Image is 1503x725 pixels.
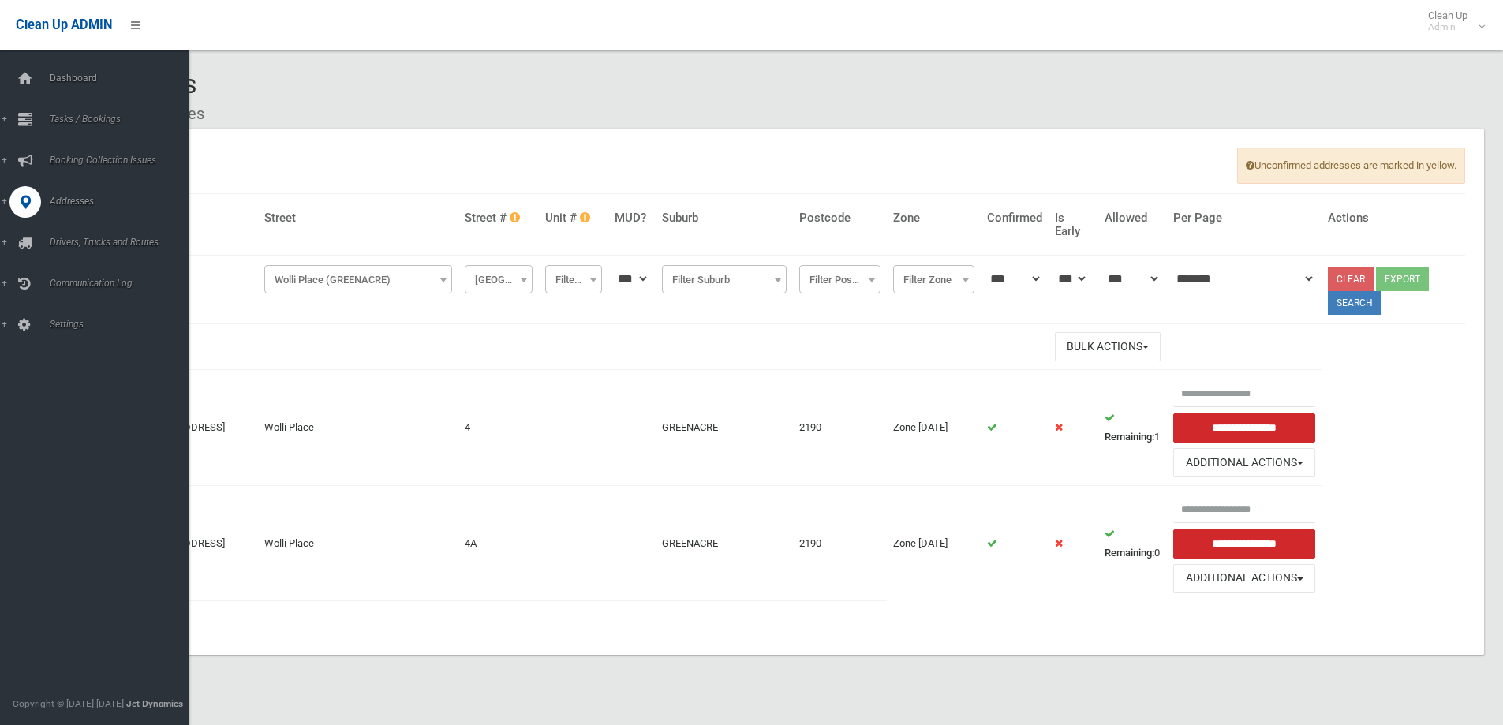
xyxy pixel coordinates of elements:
td: 1 [1098,370,1168,486]
span: Wolli Place (GREENACRE) [264,265,452,293]
span: Filter Unit # [545,265,602,293]
td: Wolli Place [258,486,458,601]
td: 2190 [793,370,886,486]
span: Filter Zone [893,265,974,293]
td: Wolli Place [258,370,458,486]
button: Search [1328,291,1381,315]
span: Copyright © [DATE]-[DATE] [13,698,124,709]
span: Wolli Place (GREENACRE) [268,269,448,291]
span: Clean Up [1420,9,1483,33]
h4: Confirmed [987,211,1042,225]
span: Filter Suburb [666,269,783,291]
a: Clear [1328,267,1374,291]
td: 0 [1098,486,1168,601]
span: Filter Zone [897,269,970,291]
h4: Unit # [545,211,602,225]
span: Filter Postcode [799,265,880,293]
span: Filter Postcode [803,269,876,291]
span: Filter Street # [469,269,529,291]
span: Filter Street # [465,265,533,293]
h4: Zone [893,211,974,225]
small: Admin [1428,21,1467,33]
td: GREENACRE [656,486,794,601]
h4: Per Page [1173,211,1315,225]
strong: Remaining: [1105,431,1154,443]
h4: Postcode [799,211,880,225]
h4: Is Early [1055,211,1092,237]
h4: Suburb [662,211,787,225]
button: Additional Actions [1173,564,1315,593]
span: Settings [45,319,201,330]
span: Filter Unit # [549,269,598,291]
button: Bulk Actions [1055,332,1161,361]
button: Additional Actions [1173,448,1315,477]
h4: MUD? [615,211,649,225]
h4: Actions [1328,211,1459,225]
td: 4 [458,370,539,486]
h4: Street [264,211,452,225]
span: Filter Suburb [662,265,787,293]
h4: Street # [465,211,533,225]
strong: Remaining: [1105,547,1154,559]
span: Communication Log [45,278,201,289]
span: Booking Collection Issues [45,155,201,166]
h4: Allowed [1105,211,1161,225]
span: Tasks / Bookings [45,114,201,125]
h4: Address [134,211,252,225]
span: Clean Up ADMIN [16,17,112,32]
span: Unconfirmed addresses are marked in yellow. [1237,148,1465,184]
td: Zone [DATE] [887,370,981,486]
span: Drivers, Trucks and Routes [45,237,201,248]
td: 4A [458,486,539,601]
td: Zone [DATE] [887,486,981,601]
td: GREENACRE [656,370,794,486]
strong: Jet Dynamics [126,698,183,709]
td: 2190 [793,486,886,601]
span: Addresses [45,196,201,207]
button: Export [1376,267,1429,291]
span: Dashboard [45,73,201,84]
